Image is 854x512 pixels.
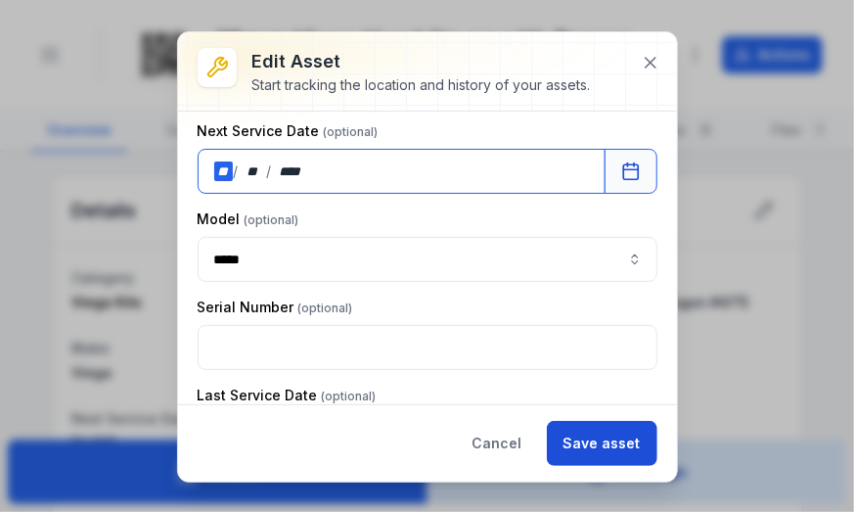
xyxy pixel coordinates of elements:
[252,75,591,95] div: Start tracking the location and history of your assets.
[266,162,273,181] div: /
[547,421,657,466] button: Save asset
[233,162,240,181] div: /
[198,209,299,229] label: Model
[198,298,353,317] label: Serial Number
[198,237,657,282] input: asset-edit:cf[15485646-641d-4018-a890-10f5a66d77ec]-label
[456,421,539,466] button: Cancel
[198,121,379,141] label: Next Service Date
[605,149,657,194] button: Calendar
[273,162,309,181] div: year,
[214,162,234,181] div: day,
[198,386,377,405] label: Last Service Date
[252,48,591,75] h3: Edit asset
[240,162,266,181] div: month,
